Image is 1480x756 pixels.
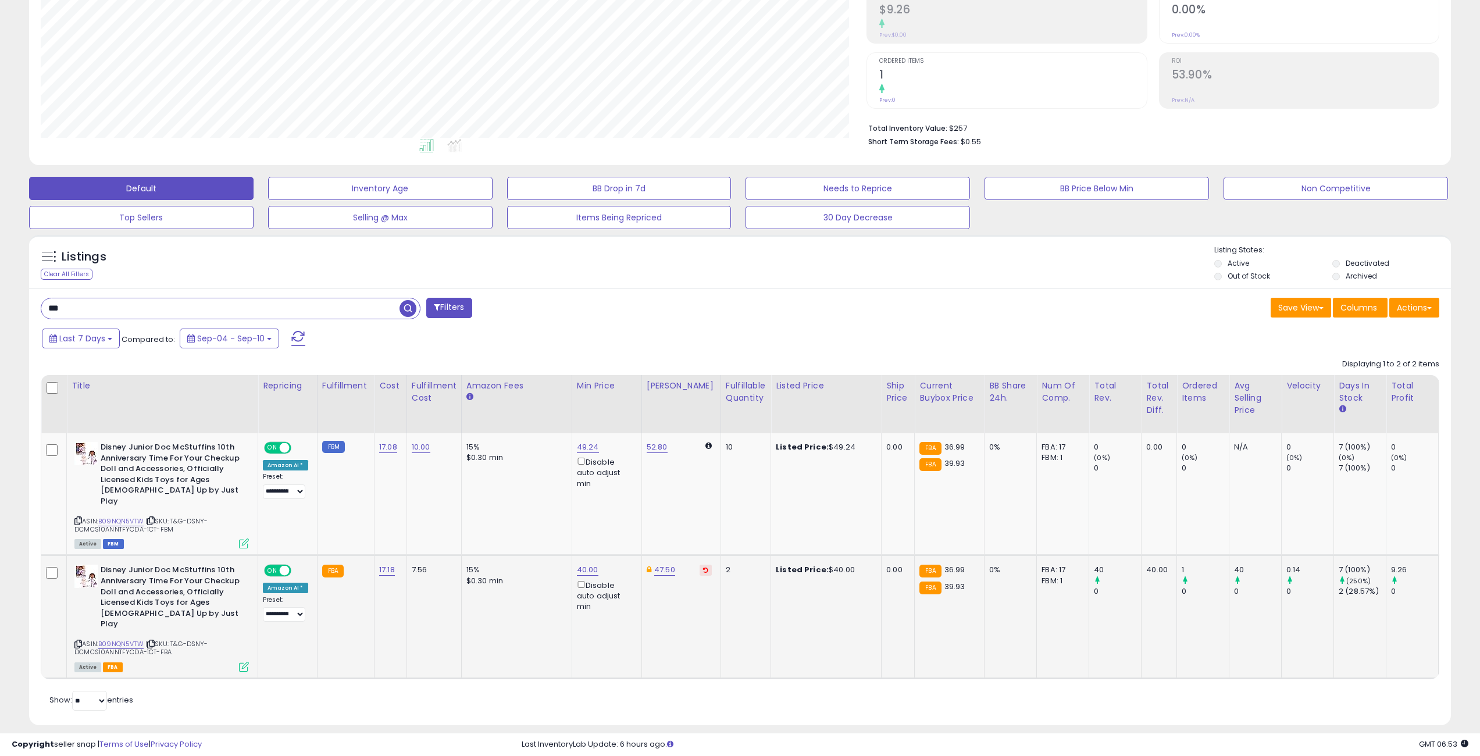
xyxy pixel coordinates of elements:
button: Last 7 Days [42,329,120,348]
div: Fulfillment [322,380,369,392]
div: Ordered Items [1182,380,1224,404]
span: 39.93 [944,458,965,469]
div: Amazon Fees [466,380,567,392]
div: FBM: 1 [1042,576,1080,586]
div: Displaying 1 to 2 of 2 items [1342,359,1439,370]
small: FBM [322,441,345,453]
div: 0.14 [1286,565,1333,575]
span: Sep-04 - Sep-10 [197,333,265,344]
span: FBM [103,539,124,549]
a: 10.00 [412,441,430,453]
div: 2 (28.57%) [1339,586,1386,597]
small: (0%) [1182,453,1198,462]
div: Disable auto adjust min [577,455,633,489]
button: Non Competitive [1224,177,1448,200]
div: 0 [1234,586,1281,597]
div: Amazon AI * [263,583,308,593]
div: seller snap | | [12,739,202,750]
div: 0% [989,442,1028,452]
div: $0.30 min [466,576,563,586]
div: $49.24 [776,442,872,452]
div: Avg Selling Price [1234,380,1276,416]
b: Disney Junior Doc McStuffins 10th Anniversary Time For Your Checkup Doll and Accessories, Officia... [101,442,242,509]
span: 2025-09-18 06:53 GMT [1419,739,1468,750]
button: 30 Day Decrease [746,206,970,229]
small: FBA [919,582,941,594]
div: 0 [1286,586,1333,597]
a: 49.24 [577,441,599,453]
a: 40.00 [577,564,598,576]
img: 41XnP-Zr6kL._SL40_.jpg [74,442,98,465]
div: N/A [1234,442,1272,452]
button: Items Being Repriced [507,206,732,229]
div: ASIN: [74,565,249,670]
a: 52.80 [647,441,668,453]
button: Default [29,177,254,200]
span: Ordered Items [879,58,1146,65]
strong: Copyright [12,739,54,750]
div: ASIN: [74,442,249,547]
div: Current Buybox Price [919,380,979,404]
span: Last 7 Days [59,333,105,344]
div: Last InventoryLab Update: 6 hours ago. [522,739,1468,750]
div: 40.00 [1146,565,1168,575]
div: Velocity [1286,380,1329,392]
span: $0.55 [961,136,981,147]
small: Prev: 0 [879,97,896,104]
div: 7 (100%) [1339,442,1386,452]
span: | SKU: T&G-DSNY-DCMCS10ANNTFYCDA-1CT-FBA [74,639,208,657]
a: 17.08 [379,441,397,453]
small: Days In Stock. [1339,404,1346,415]
div: FBM: 1 [1042,452,1080,463]
div: $40.00 [776,565,872,575]
span: OFF [290,566,308,576]
div: 1 [1182,565,1229,575]
button: Inventory Age [268,177,493,200]
small: Amazon Fees. [466,392,473,402]
small: (0%) [1286,453,1303,462]
div: Fulfillment Cost [412,380,457,404]
button: Filters [426,298,472,318]
h2: $9.26 [879,3,1146,19]
div: BB Share 24h. [989,380,1032,404]
span: All listings currently available for purchase on Amazon [74,539,101,549]
small: FBA [919,565,941,577]
div: 2 [726,565,762,575]
div: Title [72,380,253,392]
div: Min Price [577,380,637,392]
div: Days In Stock [1339,380,1381,404]
div: 0 [1391,442,1438,452]
small: FBA [919,442,941,455]
label: Deactivated [1346,258,1389,268]
div: 7 (100%) [1339,565,1386,575]
span: ON [265,443,280,453]
button: Save View [1271,298,1331,318]
span: All listings currently available for purchase on Amazon [74,662,101,672]
div: Total Rev. [1094,380,1136,404]
a: 47.50 [654,564,675,576]
div: 7 (100%) [1339,463,1386,473]
div: 7.56 [412,565,452,575]
label: Archived [1346,271,1377,281]
small: FBA [919,458,941,471]
small: (0%) [1339,453,1355,462]
small: (0%) [1391,453,1407,462]
a: B09NQN5VTW [98,516,144,526]
div: 9.26 [1391,565,1438,575]
span: 36.99 [944,564,965,575]
label: Out of Stock [1228,271,1270,281]
div: 40 [1234,565,1281,575]
div: FBA: 17 [1042,565,1080,575]
div: Preset: [263,473,308,499]
button: Columns [1333,298,1388,318]
span: ROI [1172,58,1439,65]
div: 0 [1391,463,1438,473]
div: [PERSON_NAME] [647,380,716,392]
h2: 0.00% [1172,3,1439,19]
div: 0 [1182,463,1229,473]
div: 40 [1094,565,1141,575]
div: $0.30 min [466,452,563,463]
div: 0.00 [1146,442,1168,452]
img: 41XnP-Zr6kL._SL40_.jpg [74,565,98,588]
div: Fulfillable Quantity [726,380,766,404]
